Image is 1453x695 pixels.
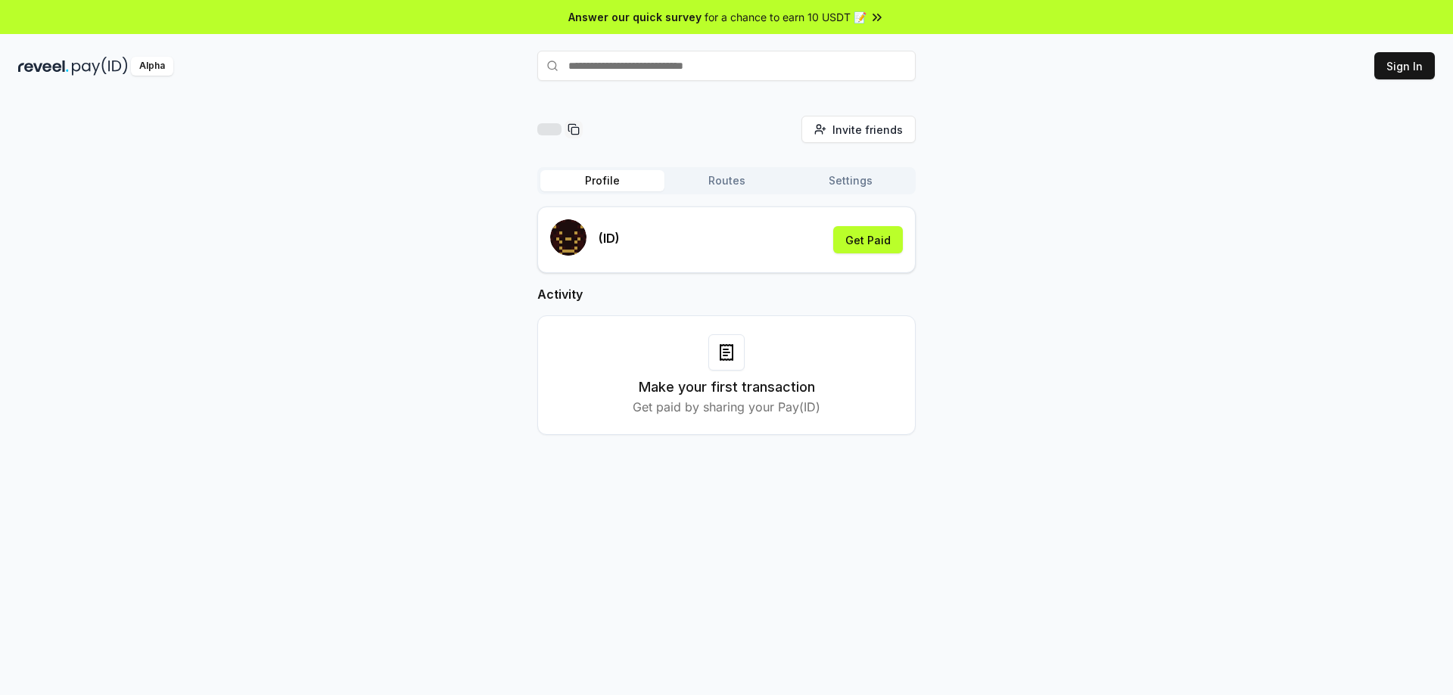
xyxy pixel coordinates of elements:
[599,229,620,247] p: (ID)
[537,285,916,303] h2: Activity
[633,398,820,416] p: Get paid by sharing your Pay(ID)
[832,122,903,138] span: Invite friends
[833,226,903,253] button: Get Paid
[801,116,916,143] button: Invite friends
[540,170,664,191] button: Profile
[131,57,173,76] div: Alpha
[1374,52,1435,79] button: Sign In
[664,170,789,191] button: Routes
[639,377,815,398] h3: Make your first transaction
[789,170,913,191] button: Settings
[72,57,128,76] img: pay_id
[18,57,69,76] img: reveel_dark
[568,9,702,25] span: Answer our quick survey
[705,9,867,25] span: for a chance to earn 10 USDT 📝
